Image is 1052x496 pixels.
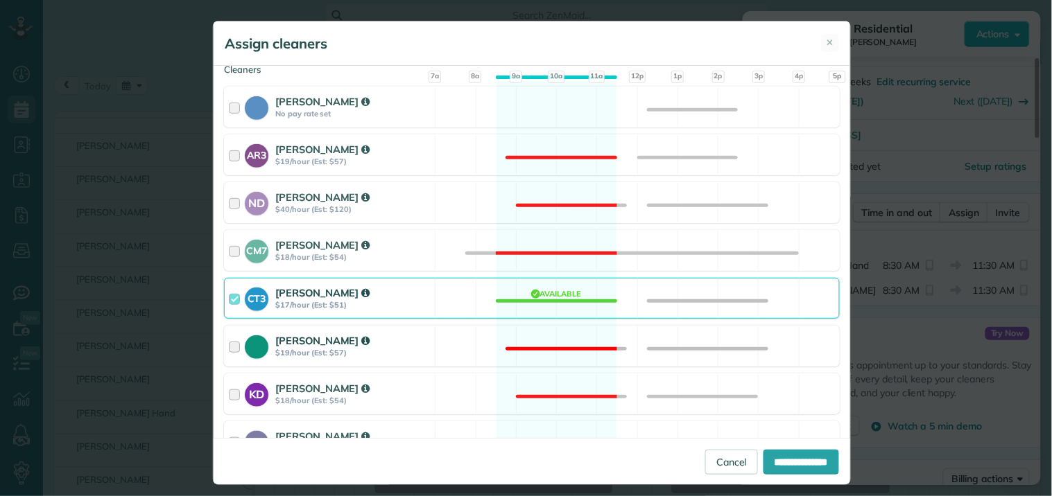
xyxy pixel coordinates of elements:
[225,34,327,53] h5: Assign cleaners
[827,36,834,49] span: ✕
[275,429,370,443] strong: [PERSON_NAME]
[275,396,431,405] strong: $18/hour (Est: $54)
[245,192,268,211] strong: ND
[275,191,370,204] strong: [PERSON_NAME]
[275,95,370,108] strong: [PERSON_NAME]
[275,143,370,156] strong: [PERSON_NAME]
[245,144,268,163] strong: AR3
[245,431,268,450] strong: SC3
[275,334,370,347] strong: [PERSON_NAME]
[275,204,431,214] strong: $40/hour (Est: $120)
[275,238,370,251] strong: [PERSON_NAME]
[245,240,268,258] strong: CM7
[275,300,431,310] strong: $17/hour (Est: $51)
[275,348,431,357] strong: $19/hour (Est: $57)
[245,287,268,306] strong: CT3
[275,157,431,166] strong: $19/hour (Est: $57)
[705,450,758,475] a: Cancel
[275,382,370,395] strong: [PERSON_NAME]
[275,109,431,118] strong: No pay rate set
[275,252,431,262] strong: $18/hour (Est: $54)
[224,63,840,67] div: Cleaners
[245,383,268,402] strong: KD
[275,286,370,299] strong: [PERSON_NAME]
